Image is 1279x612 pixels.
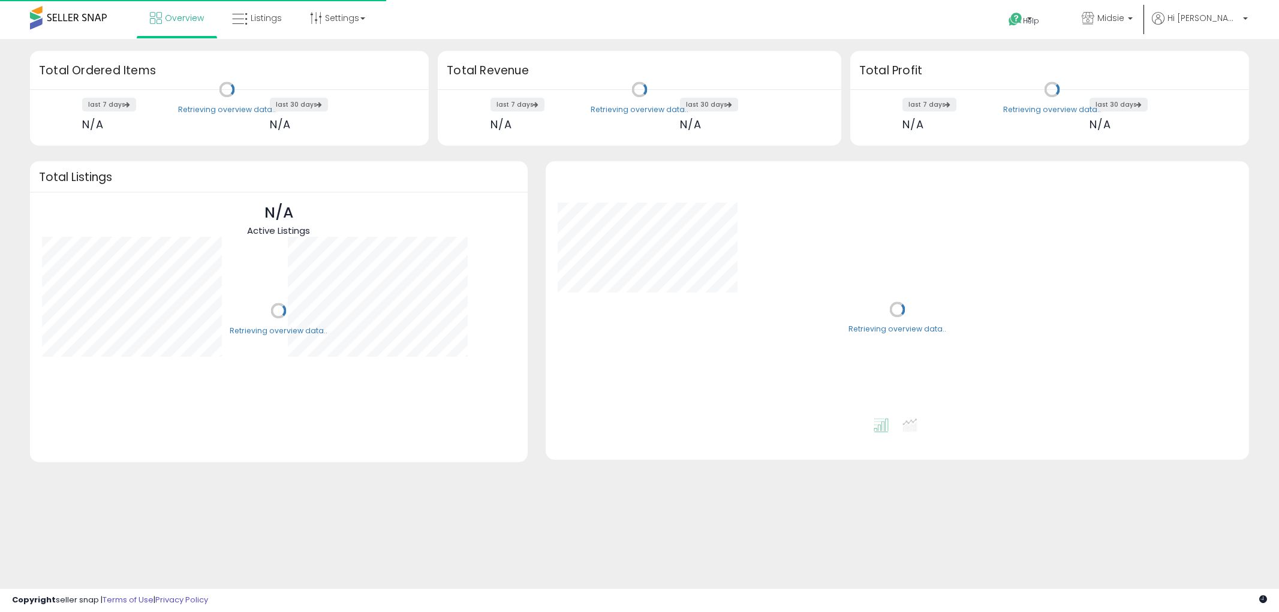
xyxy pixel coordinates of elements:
[999,3,1063,39] a: Help
[165,12,204,24] span: Overview
[591,104,688,115] div: Retrieving overview data..
[1008,12,1023,27] i: Get Help
[1167,12,1239,24] span: Hi [PERSON_NAME]
[1003,104,1101,115] div: Retrieving overview data..
[1023,16,1039,26] span: Help
[251,12,282,24] span: Listings
[1152,12,1248,39] a: Hi [PERSON_NAME]
[848,324,946,335] div: Retrieving overview data..
[1097,12,1124,24] span: Midsie
[178,104,276,115] div: Retrieving overview data..
[230,325,327,336] div: Retrieving overview data..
